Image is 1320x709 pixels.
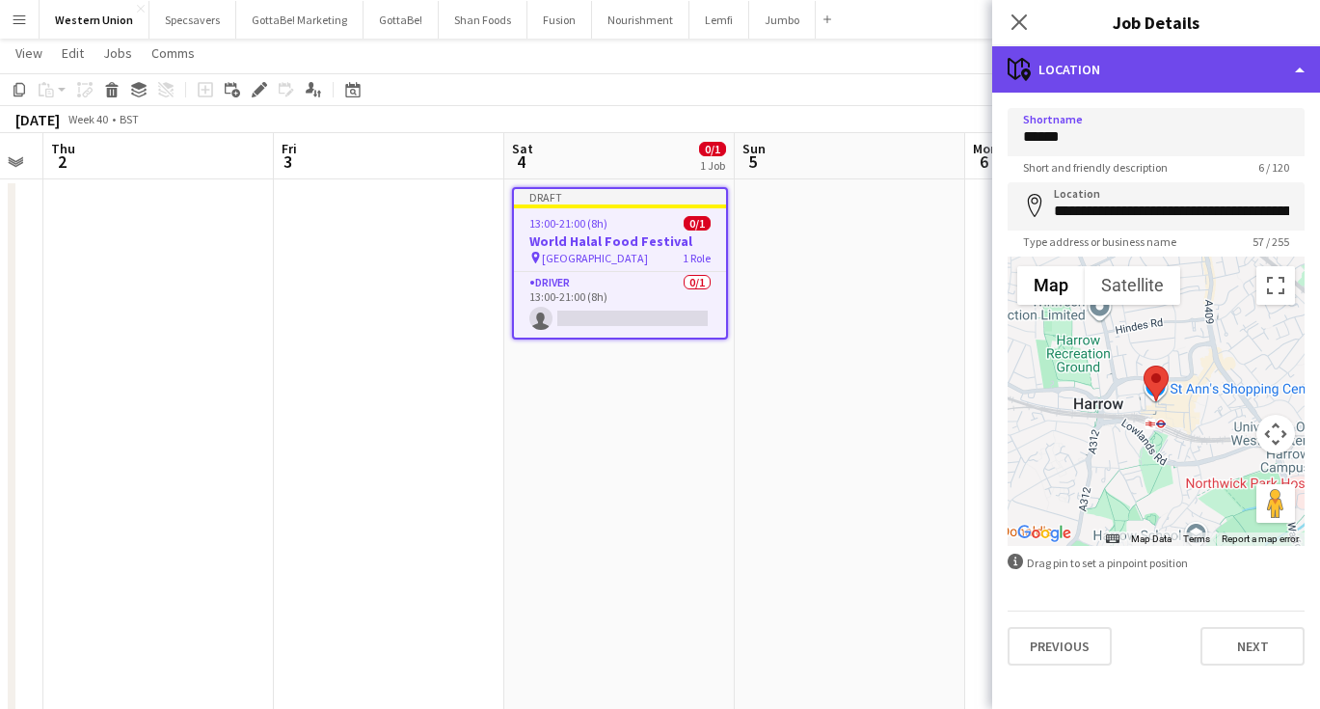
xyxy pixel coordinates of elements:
[15,44,42,62] span: View
[144,41,202,66] a: Comms
[1008,627,1112,666] button: Previous
[1237,234,1305,249] span: 57 / 255
[1256,415,1295,453] button: Map camera controls
[279,150,297,173] span: 3
[1256,484,1295,523] button: Drag Pegman onto the map to open Street View
[62,44,84,62] span: Edit
[740,150,766,173] span: 5
[1008,160,1183,175] span: Short and friendly description
[1085,266,1180,305] button: Show satellite imagery
[1017,266,1085,305] button: Show street map
[364,1,439,39] button: GottaBe!
[684,216,711,231] span: 0/1
[700,158,725,173] div: 1 Job
[149,1,236,39] button: Specsavers
[512,187,728,340] app-job-card: Draft13:00-21:00 (8h)0/1World Halal Food Festival [GEOGRAPHIC_DATA]1 RoleDriver0/113:00-21:00 (8h)
[103,44,132,62] span: Jobs
[970,150,998,173] span: 6
[542,251,648,265] span: [GEOGRAPHIC_DATA]
[1243,160,1305,175] span: 6 / 120
[749,1,816,39] button: Jumbo
[51,140,75,157] span: Thu
[48,150,75,173] span: 2
[992,46,1320,93] div: Location
[15,110,60,129] div: [DATE]
[689,1,749,39] button: Lemfi
[120,112,139,126] div: BST
[529,216,607,231] span: 13:00-21:00 (8h)
[683,251,711,265] span: 1 Role
[1222,533,1299,544] a: Report a map error
[973,140,998,157] span: Mon
[1256,266,1295,305] button: Toggle fullscreen view
[64,112,112,126] span: Week 40
[95,41,140,66] a: Jobs
[151,44,195,62] span: Comms
[514,232,726,250] h3: World Halal Food Festival
[439,1,527,39] button: Shan Foods
[236,1,364,39] button: GottaBe! Marketing
[282,140,297,157] span: Fri
[992,10,1320,35] h3: Job Details
[40,1,149,39] button: Western Union
[1008,554,1305,572] div: Drag pin to set a pinpoint position
[512,140,533,157] span: Sat
[1183,533,1210,544] a: Terms (opens in new tab)
[1106,532,1119,546] button: Keyboard shortcuts
[592,1,689,39] button: Nourishment
[8,41,50,66] a: View
[742,140,766,157] span: Sun
[1131,532,1172,546] button: Map Data
[1200,627,1305,666] button: Next
[1012,521,1076,546] a: Open this area in Google Maps (opens a new window)
[699,142,726,156] span: 0/1
[54,41,92,66] a: Edit
[509,150,533,173] span: 4
[527,1,592,39] button: Fusion
[1012,521,1076,546] img: Google
[514,272,726,338] app-card-role: Driver0/113:00-21:00 (8h)
[1008,234,1192,249] span: Type address or business name
[514,189,726,205] div: Draft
